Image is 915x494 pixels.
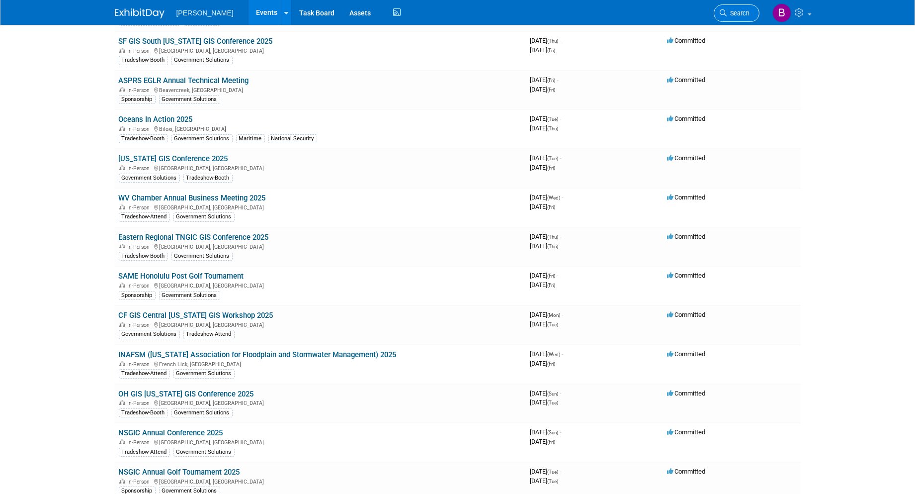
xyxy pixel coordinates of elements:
[530,76,559,84] span: [DATE]
[119,408,168,417] div: Tradeshow-Booth
[236,134,265,143] div: Maritime
[548,38,559,44] span: (Thu)
[159,95,220,104] div: Government Solutions
[530,233,562,240] span: [DATE]
[667,272,706,279] span: Committed
[530,86,556,93] span: [DATE]
[667,76,706,84] span: Committed
[119,242,522,250] div: [GEOGRAPHIC_DATA], [GEOGRAPHIC_DATA]
[560,233,562,240] span: -
[667,194,706,201] span: Committed
[548,48,556,53] span: (Fri)
[128,48,153,54] span: In-Person
[128,165,153,172] span: In-Person
[530,320,559,328] span: [DATE]
[548,234,559,240] span: (Thu)
[560,390,562,397] span: -
[562,350,564,358] span: -
[548,430,559,435] span: (Sun)
[530,360,556,367] span: [DATE]
[159,291,220,300] div: Government Solutions
[548,469,559,475] span: (Tue)
[119,95,156,104] div: Sponsorship
[119,115,193,124] a: Oceans In Action 2025
[119,37,273,46] a: SF GIS South [US_STATE] GIS Conference 2025
[562,311,564,318] span: -
[171,408,233,417] div: Government Solutions
[183,174,233,183] div: Tradeshow-Booth
[727,9,750,17] span: Search
[119,124,522,132] div: Biloxi, [GEOGRAPHIC_DATA]
[548,400,559,405] span: (Tue)
[119,398,522,406] div: [GEOGRAPHIC_DATA], [GEOGRAPHIC_DATA]
[119,48,125,53] img: In-Person Event
[119,134,168,143] div: Tradeshow-Booth
[667,311,706,318] span: Committed
[548,273,556,279] span: (Fri)
[119,369,170,378] div: Tradeshow-Attend
[772,3,791,22] img: Buse Onen
[530,124,559,132] span: [DATE]
[530,281,556,289] span: [DATE]
[548,439,556,445] span: (Fri)
[176,9,234,17] span: [PERSON_NAME]
[530,468,562,475] span: [DATE]
[119,86,522,94] div: Beavercreek, [GEOGRAPHIC_DATA]
[119,154,228,163] a: [US_STATE] GIS Conference 2025
[119,322,125,327] img: In-Person Event
[119,400,125,405] img: In-Person Event
[530,46,556,54] span: [DATE]
[119,390,254,398] a: OH GIS [US_STATE] GIS Conference 2025
[530,242,559,250] span: [DATE]
[119,126,125,131] img: In-Person Event
[119,281,522,289] div: [GEOGRAPHIC_DATA], [GEOGRAPHIC_DATA]
[548,312,561,318] span: (Mon)
[548,479,559,484] span: (Tue)
[173,212,235,221] div: Government Solutions
[119,477,522,485] div: [GEOGRAPHIC_DATA], [GEOGRAPHIC_DATA]
[119,360,522,368] div: French Lick, [GEOGRAPHIC_DATA]
[530,164,556,171] span: [DATE]
[119,350,397,359] a: INAFSM ([US_STATE] Association for Floodplain and Stormwater Management) 2025
[119,311,273,320] a: CF GIS Central [US_STATE] GIS Workshop 2025
[667,390,706,397] span: Committed
[548,87,556,93] span: (Fri)
[119,428,223,437] a: NSGIC Annual Conference 2025
[667,468,706,475] span: Committed
[128,126,153,132] span: In-Person
[560,115,562,122] span: -
[119,204,125,209] img: In-Person Event
[548,244,559,249] span: (Thu)
[119,56,168,65] div: Tradeshow-Booth
[530,37,562,44] span: [DATE]
[119,479,125,484] img: In-Person Event
[171,56,233,65] div: Government Solutions
[560,154,562,162] span: -
[560,37,562,44] span: -
[119,448,170,457] div: Tradeshow-Attend
[119,361,125,366] img: In-Person Event
[119,87,125,92] img: In-Person Event
[548,204,556,210] span: (Fri)
[119,272,244,281] a: SAME Honolulu Post Golf Tournament
[119,252,168,261] div: Tradeshow-Booth
[548,165,556,171] span: (Fri)
[530,438,556,445] span: [DATE]
[530,311,564,318] span: [DATE]
[667,154,706,162] span: Committed
[119,194,266,202] a: WV Chamber Annual Business Meeting 2025
[119,330,180,339] div: Government Solutions
[667,233,706,240] span: Committed
[268,134,317,143] div: National Security
[560,428,562,436] span: -
[119,233,269,242] a: Eastern Regional TNGIC GIS Conference 2025
[119,174,180,183] div: Government Solutions
[119,212,170,221] div: Tradeshow-Attend
[128,204,153,211] span: In-Person
[128,87,153,94] span: In-Person
[548,195,561,200] span: (Wed)
[128,361,153,368] span: In-Person
[548,391,559,396] span: (Sun)
[530,194,564,201] span: [DATE]
[119,439,125,444] img: In-Person Event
